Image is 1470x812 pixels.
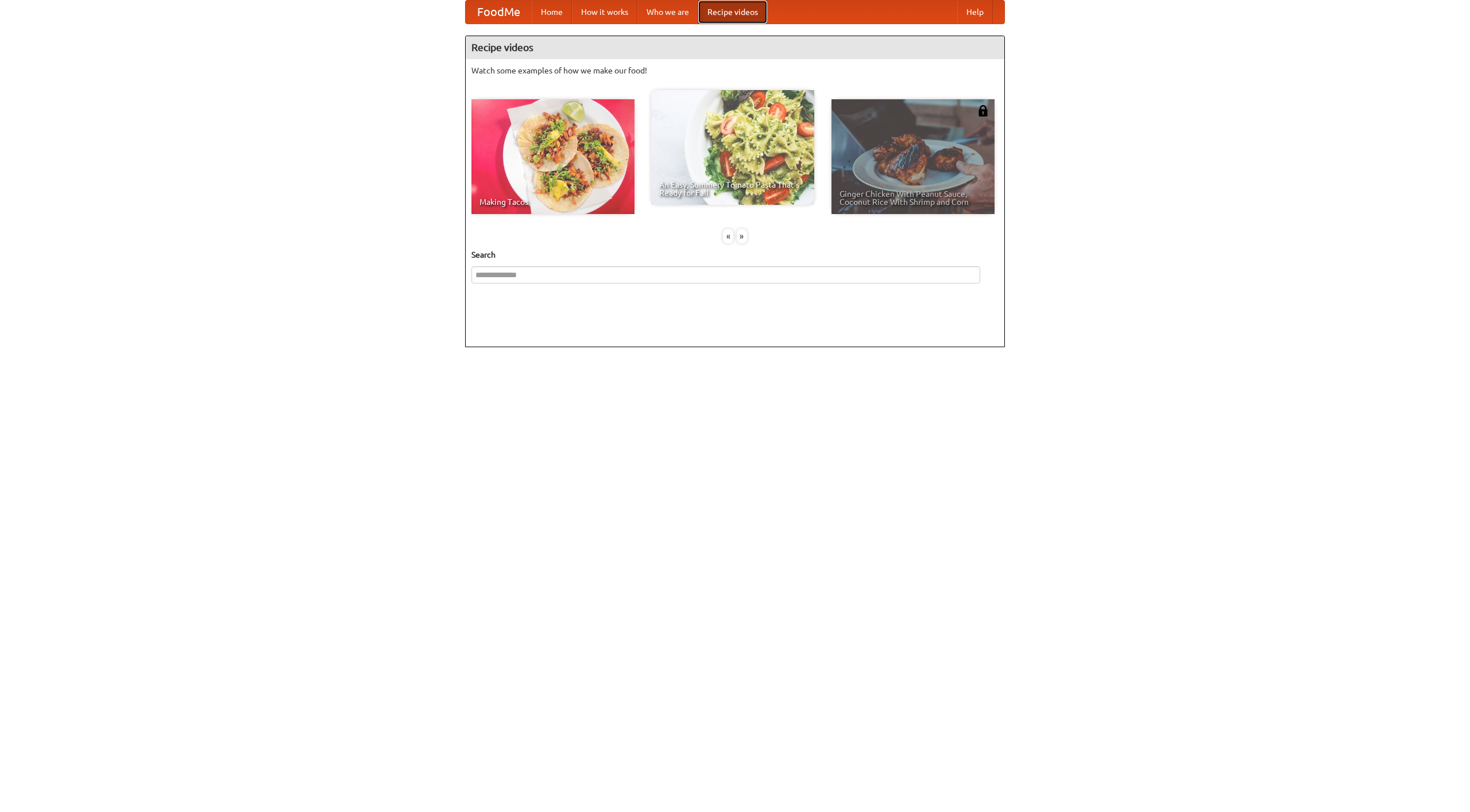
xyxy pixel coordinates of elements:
img: 483408.png [977,105,989,116]
a: Who we are [637,1,698,24]
a: Home [532,1,572,24]
a: Making Tacos [471,99,635,214]
div: « [723,229,733,243]
a: FoodMe [466,1,532,24]
h5: Search [471,249,999,261]
a: Help [957,1,993,24]
h4: Recipe videos [466,36,1004,59]
p: Watch some examples of how we make our food! [471,65,999,76]
span: Making Tacos [479,198,626,206]
a: An Easy, Summery Tomato Pasta That's Ready for Fall [651,90,814,205]
span: An Easy, Summery Tomato Pasta That's Ready for Fall [659,181,806,197]
a: Recipe videos [698,1,767,24]
div: » [737,229,747,243]
a: How it works [572,1,637,24]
